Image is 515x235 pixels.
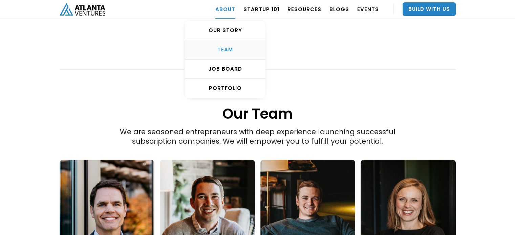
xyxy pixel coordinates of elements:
div: Job Board [185,66,265,72]
div: OUR STORY [185,27,265,34]
a: PORTFOLIO [185,79,265,98]
div: We are seasoned entrepreneurs with deep experience launching successful subscription companies. W... [99,22,416,146]
div: TEAM [185,46,265,53]
a: TEAM [185,40,265,60]
a: Job Board [185,60,265,79]
div: PORTFOLIO [185,85,265,92]
a: OUR STORY [185,21,265,40]
h1: Our Team [60,70,456,123]
a: Build With Us [403,2,456,16]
